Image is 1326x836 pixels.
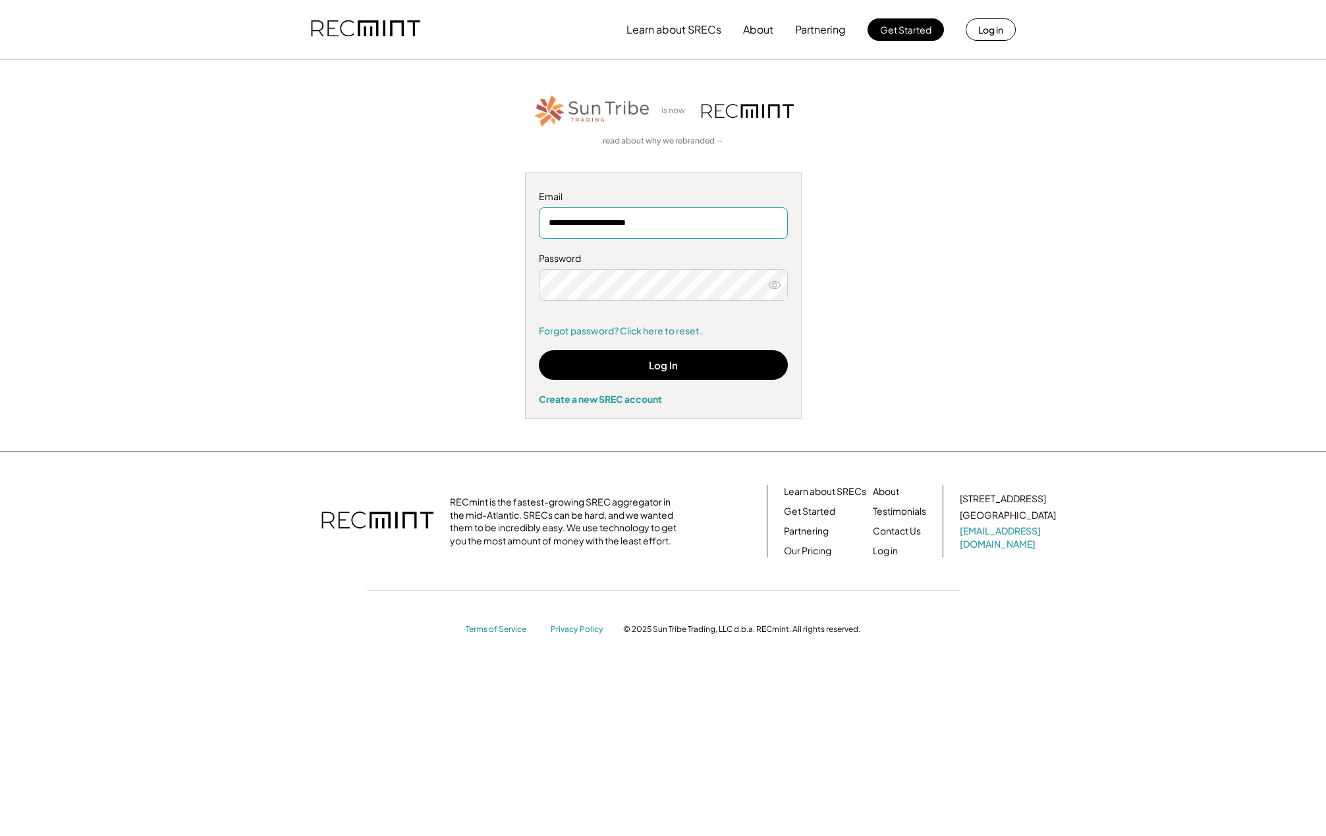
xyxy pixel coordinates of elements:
[539,190,788,203] div: Email
[702,104,794,118] img: recmint-logotype%403x.png
[450,496,684,547] div: RECmint is the fastest-growing SREC aggregator in the mid-Atlantic. SRECs can be hard, and we wan...
[960,492,1046,506] div: [STREET_ADDRESS]
[321,498,433,544] img: recmint-logotype%403x.png
[533,93,651,129] img: STT_Horizontal_Logo%2B-%2BColor.png
[626,16,721,43] button: Learn about SRECs
[603,136,724,147] a: read about why we rebranded →
[873,525,921,538] a: Contact Us
[623,624,860,635] div: © 2025 Sun Tribe Trading, LLC d.b.a. RECmint. All rights reserved.
[966,18,1016,41] button: Log in
[539,252,788,265] div: Password
[960,509,1056,522] div: [GEOGRAPHIC_DATA]
[658,105,695,117] div: is now
[743,16,773,43] button: About
[784,505,835,518] a: Get Started
[539,393,788,405] div: Create a new SREC account
[784,525,829,538] a: Partnering
[873,485,899,498] a: About
[868,18,944,41] button: Get Started
[551,624,610,635] a: Privacy Policy
[795,16,846,43] button: Partnering
[466,624,538,635] a: Terms of Service
[539,325,788,338] a: Forgot password? Click here to reset.
[873,544,898,558] a: Log in
[784,544,831,558] a: Our Pricing
[960,525,1059,550] a: [EMAIL_ADDRESS][DOMAIN_NAME]
[539,350,788,380] button: Log In
[311,7,420,52] img: recmint-logotype%403x.png
[873,505,926,518] a: Testimonials
[784,485,866,498] a: Learn about SRECs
